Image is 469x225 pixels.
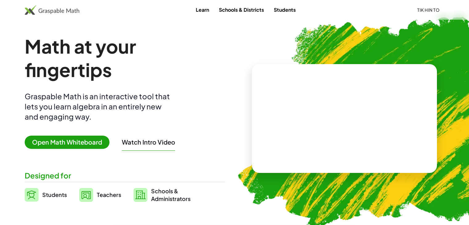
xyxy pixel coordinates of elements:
span: Schools & Administrators [151,187,191,202]
h1: Math at your fingertips [25,35,221,81]
a: Teachers [79,187,121,202]
span: Students [42,191,67,198]
img: svg%3e [25,188,39,202]
button: Tik Hin TO [412,4,444,15]
a: Students [269,4,301,15]
a: Schools & Districts [214,4,269,15]
button: Watch Intro Video [122,138,175,146]
video: What is this? This is dynamic math notation. Dynamic math notation plays a central role in how Gr... [298,96,391,142]
a: Open Math Whiteboard [25,139,114,146]
img: svg%3e [134,188,147,202]
a: Schools &Administrators [134,187,191,202]
div: Graspable Math is an interactive tool that lets you learn algebra in an entirely new and engaging... [25,91,173,122]
span: Open Math Whiteboard [25,136,109,149]
span: Tik Hin TO [417,7,439,13]
a: Learn [191,4,214,15]
div: Designed for [25,170,225,181]
a: Students [25,187,67,202]
img: svg%3e [79,188,93,202]
span: Teachers [97,191,121,198]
